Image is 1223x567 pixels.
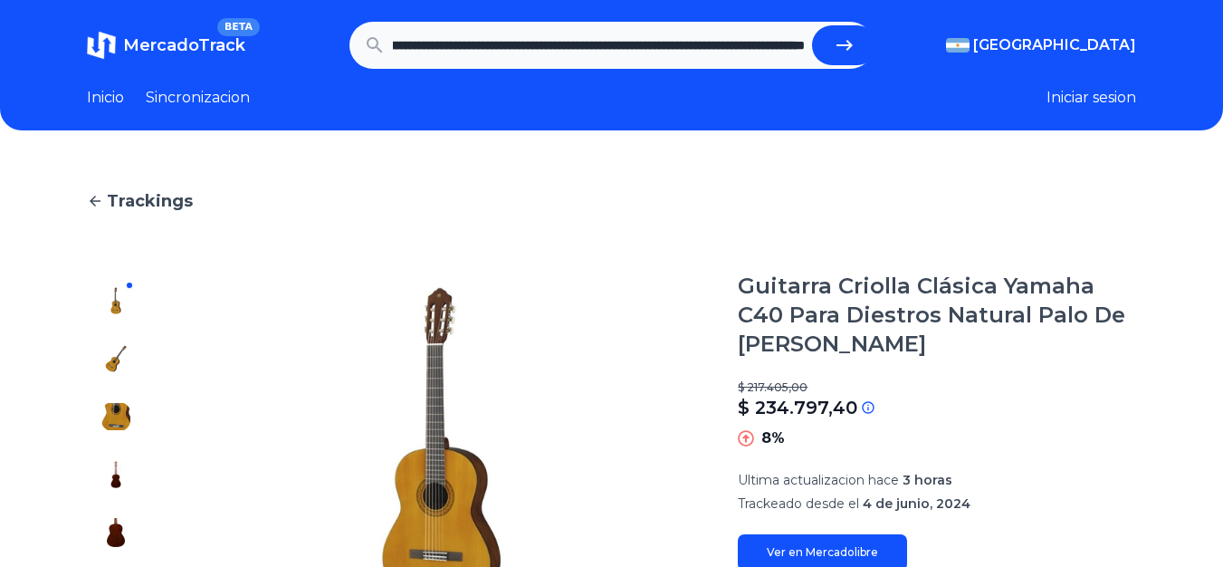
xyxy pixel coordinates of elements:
img: Argentina [946,38,970,53]
img: Guitarra Criolla Clásica Yamaha C40 Para Diestros Natural Palo De Rosa Brillante [101,402,130,431]
span: 3 horas [903,472,952,488]
a: Trackings [87,188,1136,214]
p: $ 217.405,00 [738,380,1136,395]
a: MercadoTrackBETA [87,31,245,60]
p: 8% [761,428,785,449]
img: MercadoTrack [87,31,116,60]
span: MercadoTrack [123,35,245,55]
img: Guitarra Criolla Clásica Yamaha C40 Para Diestros Natural Palo De Rosa Brillante [101,286,130,315]
span: Ultima actualizacion hace [738,472,899,488]
img: Guitarra Criolla Clásica Yamaha C40 Para Diestros Natural Palo De Rosa Brillante [101,518,130,547]
h1: Guitarra Criolla Clásica Yamaha C40 Para Diestros Natural Palo De [PERSON_NAME] [738,272,1136,359]
span: [GEOGRAPHIC_DATA] [973,34,1136,56]
span: BETA [217,18,260,36]
img: Guitarra Criolla Clásica Yamaha C40 Para Diestros Natural Palo De Rosa Brillante [101,344,130,373]
span: 4 de junio, 2024 [863,495,970,512]
button: Iniciar sesion [1046,87,1136,109]
a: Sincronizacion [146,87,250,109]
span: Trackings [107,188,193,214]
a: Inicio [87,87,124,109]
img: Guitarra Criolla Clásica Yamaha C40 Para Diestros Natural Palo De Rosa Brillante [101,460,130,489]
span: Trackeado desde el [738,495,859,512]
p: $ 234.797,40 [738,395,857,420]
button: [GEOGRAPHIC_DATA] [946,34,1136,56]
